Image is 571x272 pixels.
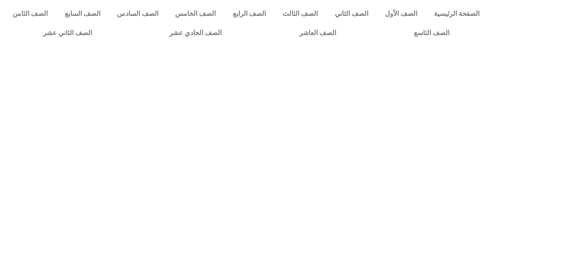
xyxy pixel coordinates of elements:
a: الصف الثاني [326,4,376,23]
a: الصف التاسع [375,23,488,43]
a: الصف السابع [56,4,108,23]
a: الصف الثالث [274,4,326,23]
a: الصف الثاني عشر [4,23,131,43]
a: الصف الخامس [167,4,224,23]
a: الصف الحادي عشر [131,23,261,43]
a: الصف الأول [377,4,426,23]
a: الصف الرابع [224,4,274,23]
a: الصف الثامن [4,4,56,23]
a: الصف العاشر [260,23,375,43]
a: الصفحة الرئيسية [426,4,488,23]
a: الصف السادس [109,4,167,23]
